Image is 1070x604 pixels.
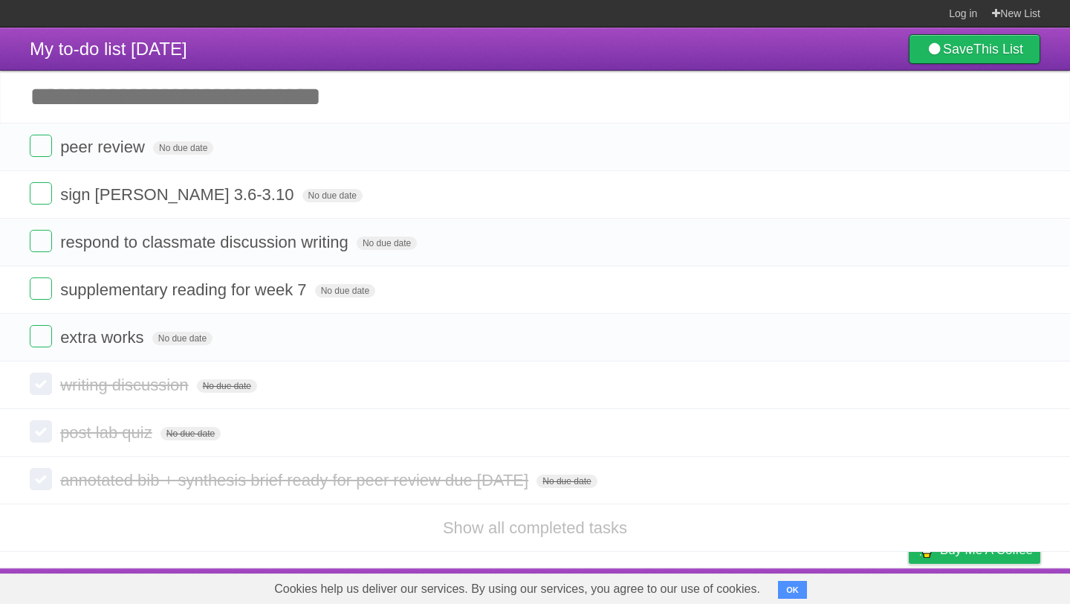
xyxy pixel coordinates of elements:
[60,376,192,394] span: writing discussion
[839,572,872,600] a: Terms
[302,189,363,202] span: No due date
[160,427,221,440] span: No due date
[760,572,820,600] a: Developers
[152,332,213,345] span: No due date
[909,34,1040,64] a: SaveThis List
[889,572,928,600] a: Privacy
[30,373,52,395] label: Done
[153,141,213,155] span: No due date
[60,233,352,251] span: respond to classmate discussion writing
[30,325,52,347] label: Done
[30,420,52,443] label: Done
[947,572,1040,600] a: Suggest a feature
[30,182,52,205] label: Done
[30,39,187,59] span: My to-do list [DATE]
[60,280,310,299] span: supplementary reading for week 7
[711,572,742,600] a: About
[30,277,52,300] label: Done
[30,468,52,490] label: Done
[940,537,1033,563] span: Buy me a coffee
[30,135,52,157] label: Done
[60,185,297,204] span: sign [PERSON_NAME] 3.6-3.10
[259,574,775,604] span: Cookies help us deliver our services. By using our services, you agree to our use of cookies.
[197,379,257,393] span: No due date
[60,471,532,489] span: annotated bib + synthesis brief ready for peer review due [DATE]
[536,475,597,488] span: No due date
[60,328,147,347] span: extra works
[30,230,52,252] label: Done
[443,518,627,537] a: Show all completed tasks
[973,42,1023,57] b: This List
[315,284,375,298] span: No due date
[357,237,417,250] span: No due date
[60,423,156,442] span: post lab quiz
[778,581,807,599] button: OK
[60,138,149,156] span: peer review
